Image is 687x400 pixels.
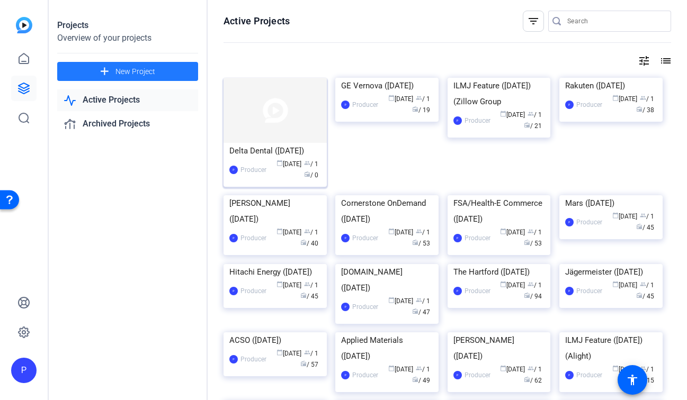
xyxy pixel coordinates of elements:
[229,195,321,227] div: [PERSON_NAME] ([DATE])
[528,111,542,119] span: / 1
[341,264,433,296] div: [DOMAIN_NAME] ([DATE])
[416,297,422,303] span: group
[453,116,462,125] div: P
[453,264,545,280] div: The Hartford ([DATE])
[412,106,430,114] span: / 19
[416,366,430,373] span: / 1
[565,218,574,226] div: P
[57,89,198,111] a: Active Projects
[453,371,462,379] div: P
[352,370,378,380] div: Producer
[524,122,530,128] span: radio
[352,302,378,312] div: Producer
[412,308,418,314] span: radio
[388,95,395,101] span: calendar_today
[612,95,619,101] span: calendar_today
[300,361,318,368] span: / 57
[565,287,574,295] div: P
[229,332,321,348] div: ACSO ([DATE])
[304,281,318,289] span: / 1
[276,160,301,168] span: [DATE]
[612,213,637,220] span: [DATE]
[304,160,310,166] span: group
[528,366,542,373] span: / 1
[412,106,418,112] span: radio
[300,240,318,247] span: / 40
[276,228,283,234] span: calendar_today
[636,293,654,300] span: / 45
[341,78,433,94] div: GE Vernova ([DATE])
[300,292,307,298] span: radio
[528,365,534,371] span: group
[640,213,654,220] span: / 1
[524,239,530,246] span: radio
[640,281,646,287] span: group
[453,195,545,227] div: FSA/Health-E Commerce ([DATE])
[465,115,490,126] div: Producer
[565,195,657,211] div: Mars ([DATE])
[98,65,111,78] mat-icon: add
[341,332,433,364] div: Applied Materials ([DATE])
[465,286,490,296] div: Producer
[224,15,290,28] h1: Active Projects
[388,366,413,373] span: [DATE]
[388,229,413,236] span: [DATE]
[528,229,542,236] span: / 1
[500,281,525,289] span: [DATE]
[229,355,238,363] div: P
[16,17,32,33] img: blue-gradient.svg
[276,281,283,287] span: calendar_today
[341,303,350,311] div: P
[500,281,506,287] span: calendar_today
[276,281,301,289] span: [DATE]
[57,32,198,44] div: Overview of your projects
[500,229,525,236] span: [DATE]
[524,240,542,247] span: / 53
[416,229,430,236] span: / 1
[524,377,542,384] span: / 62
[412,377,430,384] span: / 49
[388,365,395,371] span: calendar_today
[565,371,574,379] div: P
[416,95,422,101] span: group
[612,281,619,287] span: calendar_today
[240,354,266,365] div: Producer
[565,332,657,364] div: ILMJ Feature ([DATE]) (Alight)
[453,234,462,242] div: P
[500,111,525,119] span: [DATE]
[388,297,413,305] span: [DATE]
[636,106,643,112] span: radio
[304,171,310,177] span: radio
[640,281,654,289] span: / 1
[453,332,545,364] div: [PERSON_NAME] ([DATE])
[57,113,198,135] a: Archived Projects
[341,371,350,379] div: P
[636,224,654,231] span: / 45
[453,287,462,295] div: P
[636,223,643,230] span: radio
[528,281,534,287] span: group
[465,233,490,243] div: Producer
[612,366,637,373] span: [DATE]
[341,195,433,227] div: Cornerstone OnDemand ([DATE])
[352,99,378,110] div: Producer
[240,286,266,296] div: Producer
[341,234,350,242] div: P
[640,95,646,101] span: group
[300,293,318,300] span: / 45
[567,15,663,28] input: Search
[229,264,321,280] div: Hitachi Energy ([DATE])
[229,287,238,295] div: P
[276,349,283,356] span: calendar_today
[300,239,307,246] span: radio
[229,166,238,174] div: P
[416,228,422,234] span: group
[465,370,490,380] div: Producer
[500,228,506,234] span: calendar_today
[524,293,542,300] span: / 94
[412,376,418,383] span: radio
[416,365,422,371] span: group
[565,264,657,280] div: Jägermeister ([DATE])
[352,233,378,243] div: Producer
[276,160,283,166] span: calendar_today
